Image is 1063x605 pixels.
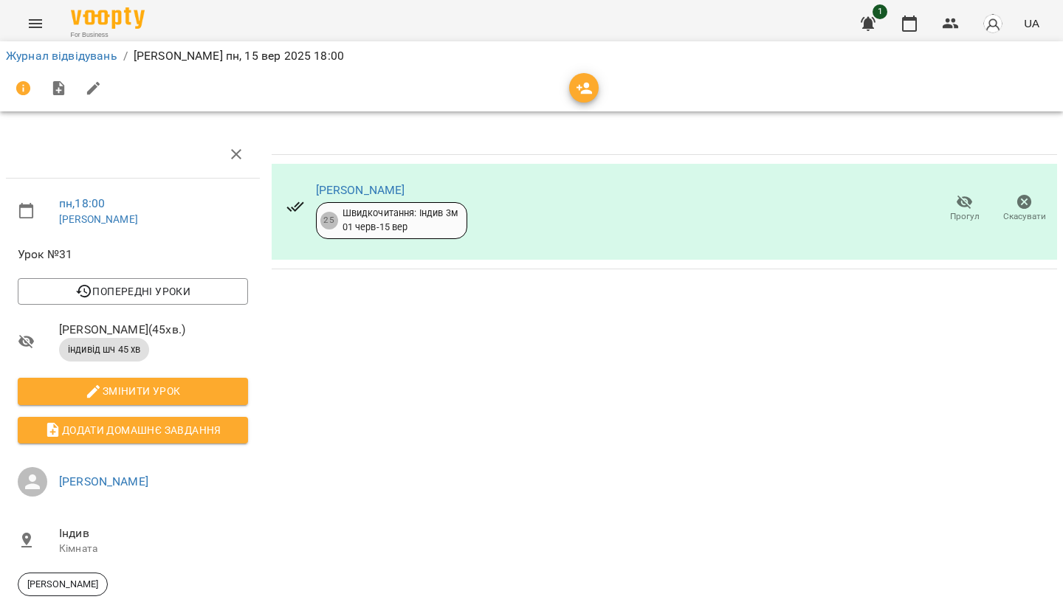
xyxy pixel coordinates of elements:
[30,421,236,439] span: Додати домашнє завдання
[59,343,149,356] span: індивід шч 45 хв
[59,213,138,225] a: [PERSON_NAME]
[1024,15,1039,31] span: UA
[59,525,248,542] span: Індив
[134,47,344,65] p: [PERSON_NAME] пн, 15 вер 2025 18:00
[59,542,248,556] p: Кімната
[1018,10,1045,37] button: UA
[59,196,105,210] a: пн , 18:00
[316,183,405,197] a: [PERSON_NAME]
[320,212,338,229] div: 25
[6,49,117,63] a: Журнал відвідувань
[950,210,980,223] span: Прогул
[59,321,248,339] span: [PERSON_NAME] ( 45 хв. )
[123,47,128,65] li: /
[71,30,145,40] span: For Business
[71,7,145,29] img: Voopty Logo
[18,278,248,305] button: Попередні уроки
[983,13,1003,34] img: avatar_s.png
[343,207,458,234] div: Швидкочитання: Індив 3м 01 черв - 15 вер
[30,283,236,300] span: Попередні уроки
[30,382,236,400] span: Змінити урок
[6,47,1057,65] nav: breadcrumb
[935,188,994,229] button: Прогул
[18,246,248,263] span: Урок №31
[18,578,107,591] span: [PERSON_NAME]
[18,417,248,443] button: Додати домашнє завдання
[994,188,1054,229] button: Скасувати
[18,378,248,404] button: Змінити урок
[18,6,53,41] button: Menu
[873,4,887,19] span: 1
[18,573,108,596] div: [PERSON_NAME]
[59,474,148,488] a: [PERSON_NAME]
[1003,210,1046,223] span: Скасувати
